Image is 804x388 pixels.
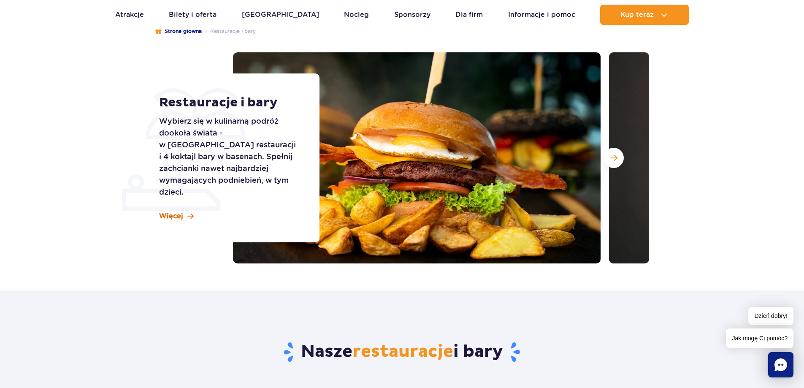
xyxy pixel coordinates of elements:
div: Chat [768,352,793,377]
a: [GEOGRAPHIC_DATA] [242,5,319,25]
span: Jak mogę Ci pomóc? [726,328,793,348]
button: Następny slajd [604,148,624,168]
a: Więcej [159,212,194,221]
a: Bilety i oferta [169,5,217,25]
span: Kup teraz [620,11,654,19]
a: Sponsorzy [394,5,430,25]
h1: Restauracje i bary [159,95,300,110]
a: Atrakcje [115,5,144,25]
li: Restauracje i bary [202,27,256,35]
a: Nocleg [344,5,369,25]
button: Kup teraz [600,5,689,25]
span: Dzień dobry! [748,307,793,325]
h2: Nasze i bary [155,341,649,363]
span: Więcej [159,212,183,221]
span: restauracje [352,341,453,362]
p: Wybierz się w kulinarną podróż dookoła świata - w [GEOGRAPHIC_DATA] restauracji i 4 koktajl bary ... [159,115,300,198]
a: Dla firm [455,5,483,25]
a: Strona główna [155,27,202,35]
a: Informacje i pomoc [508,5,575,25]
